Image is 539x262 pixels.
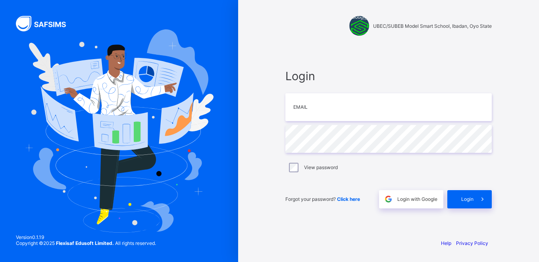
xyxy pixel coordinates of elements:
[285,196,360,202] span: Forgot your password?
[16,234,156,240] span: Version 0.1.19
[441,240,451,246] a: Help
[304,164,338,170] label: View password
[16,16,75,31] img: SAFSIMS Logo
[373,23,492,29] span: UBEC/SUBEB Model Smart School, Ibadan, Oyo State
[397,196,437,202] span: Login with Google
[337,196,360,202] a: Click here
[461,196,474,202] span: Login
[456,240,488,246] a: Privacy Policy
[16,240,156,246] span: Copyright © 2025 All rights reserved.
[384,195,393,204] img: google.396cfc9801f0270233282035f929180a.svg
[56,240,114,246] strong: Flexisaf Edusoft Limited.
[25,29,214,233] img: Hero Image
[285,69,492,83] span: Login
